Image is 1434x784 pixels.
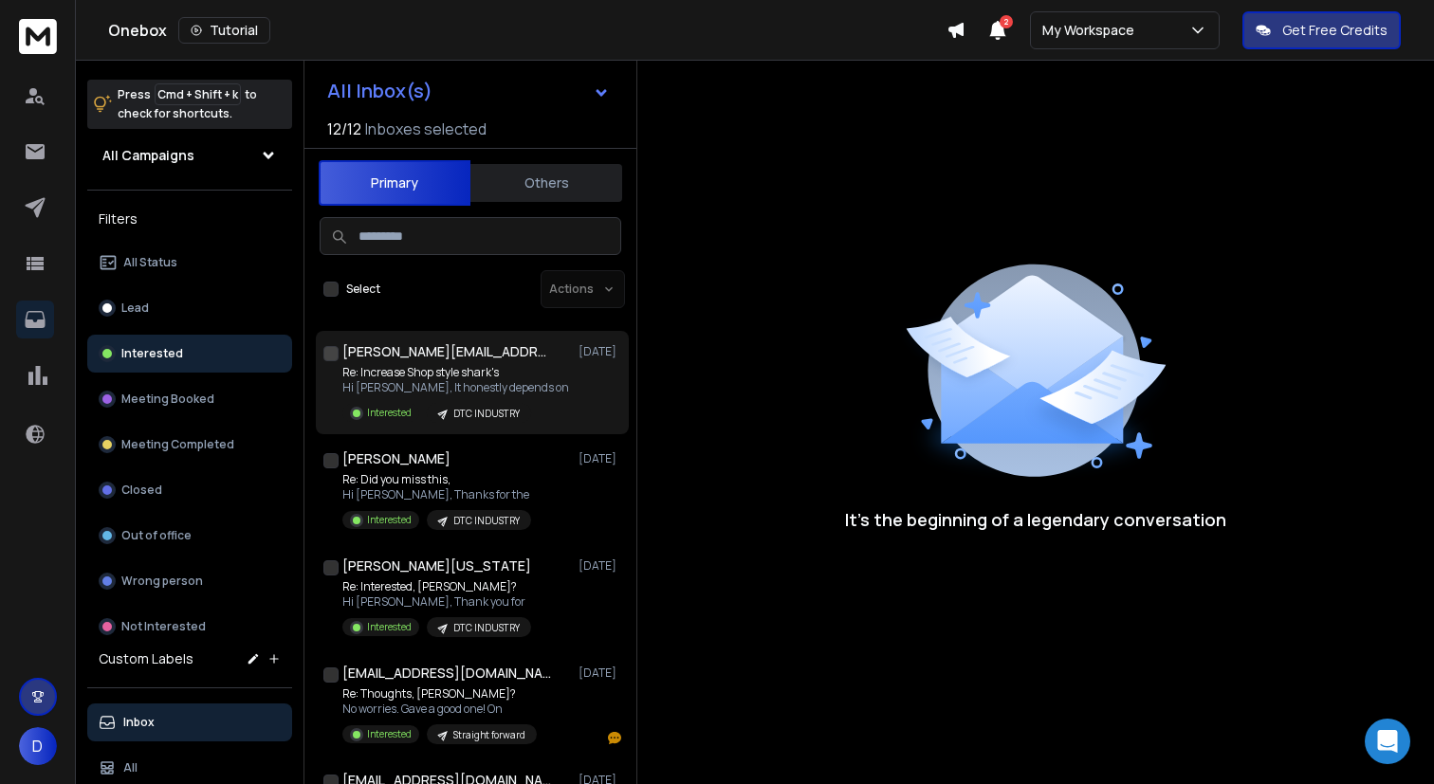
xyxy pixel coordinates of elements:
button: Wrong person [87,562,292,600]
h1: All Inbox(s) [327,82,432,100]
p: Out of office [121,528,192,543]
button: Meeting Completed [87,426,292,464]
h1: [PERSON_NAME] [342,449,450,468]
p: Hi [PERSON_NAME], It honestly depends on [342,380,569,395]
button: Inbox [87,703,292,741]
button: Primary [319,160,470,206]
button: Out of office [87,517,292,555]
p: Meeting Completed [121,437,234,452]
label: Select [346,282,380,297]
p: Interested [367,406,412,420]
p: Interested [367,513,412,527]
p: Re: Thoughts, [PERSON_NAME]? [342,686,537,702]
button: Get Free Credits [1242,11,1401,49]
h1: [EMAIL_ADDRESS][DOMAIN_NAME] [342,664,551,683]
p: Interested [121,346,183,361]
p: DTC INDUSTRY [453,407,520,421]
p: Re: Did you miss this, [342,472,531,487]
p: [DATE] [579,344,621,359]
button: All Inbox(s) [312,72,625,110]
button: All Campaigns [87,137,292,174]
button: Closed [87,471,292,509]
p: Closed [121,483,162,498]
button: Interested [87,335,292,373]
p: Press to check for shortcuts. [118,85,257,123]
p: Straight forward [453,728,525,742]
button: Meeting Booked [87,380,292,418]
span: Cmd + Shift + k [155,83,241,105]
p: Not Interested [121,619,206,634]
button: D [19,727,57,765]
h1: All Campaigns [102,146,194,165]
button: All Status [87,244,292,282]
p: [DATE] [579,558,621,574]
p: Interested [367,727,412,741]
div: Onebox [108,17,947,44]
p: Get Free Credits [1282,21,1388,40]
p: Wrong person [121,574,203,589]
button: Not Interested [87,608,292,646]
span: 2 [1000,15,1013,28]
p: Lead [121,301,149,316]
h3: Inboxes selected [365,118,487,140]
span: 12 / 12 [327,118,361,140]
p: Interested [367,620,412,634]
p: [DATE] [579,665,621,681]
p: Re: Increase Shop style shark's [342,365,569,380]
p: DTC INDUSTRY [453,514,520,528]
h3: Custom Labels [99,649,193,668]
button: Tutorial [178,17,270,44]
button: Lead [87,289,292,327]
p: [DATE] [579,451,621,466]
p: No worries. Gave a good one! On [342,702,537,717]
button: Others [470,162,622,204]
p: Hi [PERSON_NAME], Thanks for the [342,487,531,502]
p: Re: Interested, [PERSON_NAME]? [342,579,531,594]
h3: Filters [87,206,292,232]
p: Meeting Booked [121,392,214,407]
p: DTC INDUSTRY [453,621,520,635]
p: Inbox [123,715,155,730]
h1: [PERSON_NAME][US_STATE] [342,556,531,575]
h1: [PERSON_NAME][EMAIL_ADDRESS][PERSON_NAME][DOMAIN_NAME] [342,342,551,361]
p: It’s the beginning of a legendary conversation [845,506,1226,533]
p: All [123,760,138,775]
div: Open Intercom Messenger [1365,719,1410,764]
p: All Status [123,255,177,270]
p: My Workspace [1042,21,1142,40]
p: Hi [PERSON_NAME], Thank you for [342,594,531,610]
